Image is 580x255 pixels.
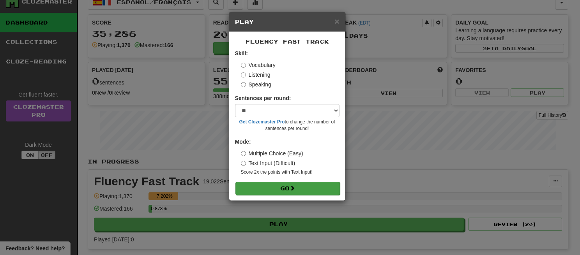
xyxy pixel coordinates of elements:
label: Vocabulary [241,61,276,69]
h5: Play [235,18,340,26]
label: Listening [241,71,271,79]
label: Multiple Choice (Easy) [241,149,303,157]
label: Sentences per round: [235,94,291,102]
a: Get Clozemaster Pro [239,119,285,125]
input: Speaking [241,82,246,87]
span: × [334,17,339,26]
input: Listening [241,72,246,77]
input: Text Input (Difficult) [241,161,246,166]
small: to change the number of sentences per round! [235,119,340,132]
button: Go [235,182,340,195]
input: Multiple Choice (Easy) [241,151,246,156]
label: Text Input (Difficult) [241,159,295,167]
strong: Mode: [235,139,251,145]
label: Speaking [241,81,271,88]
input: Vocabulary [241,63,246,68]
button: Close [334,17,339,25]
strong: Skill: [235,50,248,56]
small: Score 2x the points with Text Input ! [241,169,340,176]
span: Fluency Fast Track [246,38,329,45]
